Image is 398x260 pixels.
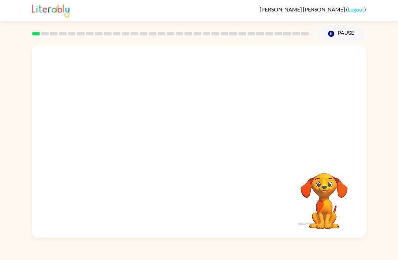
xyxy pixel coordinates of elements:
a: Logout [348,6,364,12]
video: Your browser must support playing .mp4 files to use Literably. Please try using another browser. [290,163,358,230]
div: ( ) [260,6,366,12]
span: [PERSON_NAME] [PERSON_NAME] [260,6,346,12]
button: Pause [317,26,366,41]
img: Literably [32,3,69,18]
